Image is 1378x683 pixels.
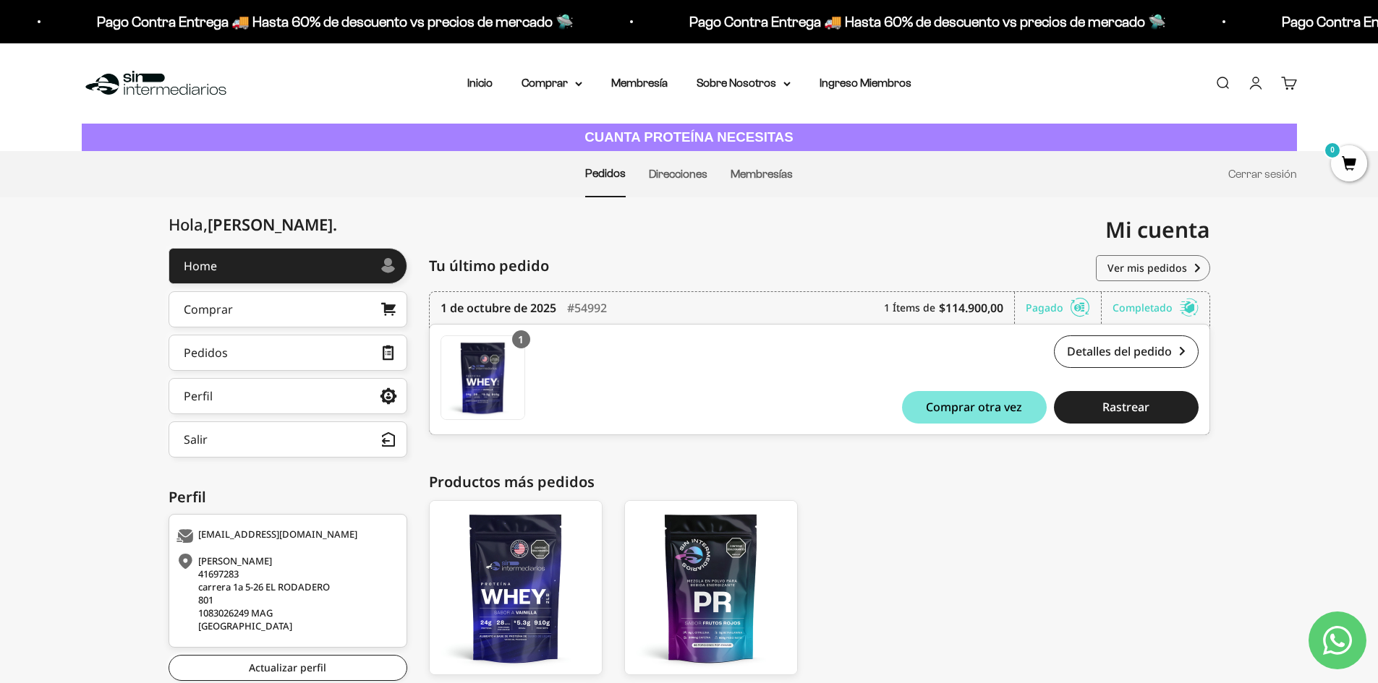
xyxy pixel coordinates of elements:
div: 1 Ítems de [884,292,1015,324]
mark: 0 [1324,142,1341,159]
span: Comprar otra vez [926,401,1022,413]
img: Translation missing: es.Proteína Whey - Vainilla - Vainilla / 2 libras (910g) [441,336,524,419]
div: Pagado [1026,292,1102,324]
a: Cerrar sesión [1228,168,1297,180]
span: Mi cuenta [1105,215,1210,244]
div: Salir [184,434,208,445]
span: . [333,213,337,235]
div: #54992 [567,292,607,324]
a: Proteína Whey - Vainilla - Vainilla / 2 libras (910g) [441,335,525,420]
div: Home [184,260,217,272]
div: Hola, [169,215,337,233]
a: PR - Mezcla Energizante [624,500,798,675]
button: Salir [169,421,407,458]
a: Membresías [731,168,793,180]
a: Ingreso Miembros [820,77,911,89]
a: Perfil [169,378,407,414]
span: Tu último pedido [429,255,549,277]
div: 1 [512,330,530,348]
div: Comprar [184,304,233,315]
p: Pago Contra Entrega 🚚 Hasta 60% de descuento vs precios de mercado 🛸 [47,10,524,33]
a: Actualizar perfil [169,655,407,681]
a: Ver mis pedidos [1096,255,1210,281]
time: 1 de octubre de 2025 [441,299,556,317]
button: Rastrear [1054,391,1199,424]
a: Direcciones [649,168,707,180]
div: Pedidos [184,347,228,358]
a: Detalles del pedido [1054,335,1199,368]
div: Perfil [169,486,407,508]
img: whey_vainilla_front_1_808bbad8-c402-4f8a-9e09-39bf23c86e38_large.png [430,501,602,674]
a: Comprar [169,291,407,327]
summary: Sobre Nosotros [697,74,791,93]
a: CUANTA PROTEÍNA NECESITAS [82,124,1297,152]
div: [EMAIL_ADDRESS][DOMAIN_NAME] [176,529,396,544]
div: [PERSON_NAME] 41697283 carrera 1a 5-26 EL RODADERO 801 1083026249 MAG [GEOGRAPHIC_DATA] [176,554,396,632]
a: Proteína Whey - Vainilla - Vainilla / 2 libras (910g) [429,500,603,675]
a: Membresía [611,77,668,89]
a: 0 [1331,157,1367,173]
a: Inicio [467,77,493,89]
strong: CUANTA PROTEÍNA NECESITAS [584,129,794,145]
b: $114.900,00 [939,299,1003,317]
button: Comprar otra vez [902,391,1047,424]
span: [PERSON_NAME] [208,213,337,235]
div: Completado [1113,292,1199,324]
div: Perfil [184,390,213,402]
p: Pago Contra Entrega 🚚 Hasta 60% de descuento vs precios de mercado 🛸 [639,10,1116,33]
img: pr_front_large.png [625,501,797,674]
a: Pedidos [169,335,407,371]
a: Pedidos [585,167,626,179]
summary: Comprar [522,74,582,93]
div: Productos más pedidos [429,471,1210,493]
a: Home [169,248,407,284]
span: Rastrear [1102,401,1149,413]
